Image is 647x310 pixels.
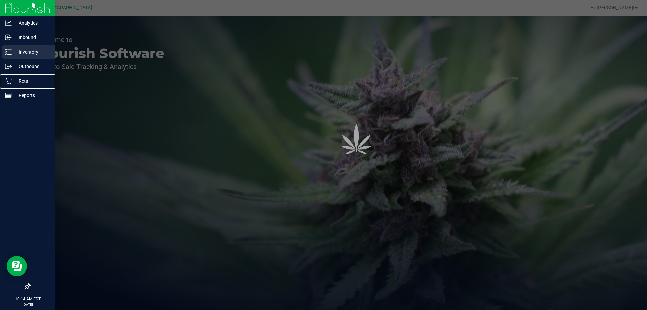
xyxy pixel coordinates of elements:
[12,62,52,71] p: Outbound
[12,77,52,85] p: Retail
[5,20,12,26] inline-svg: Analytics
[5,63,12,70] inline-svg: Outbound
[3,296,52,302] p: 10:14 AM EDT
[3,302,52,307] p: [DATE]
[7,256,27,276] iframe: Resource center
[5,78,12,84] inline-svg: Retail
[12,48,52,56] p: Inventory
[12,19,52,27] p: Analytics
[5,92,12,99] inline-svg: Reports
[5,34,12,41] inline-svg: Inbound
[12,91,52,100] p: Reports
[12,33,52,41] p: Inbound
[5,49,12,55] inline-svg: Inventory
